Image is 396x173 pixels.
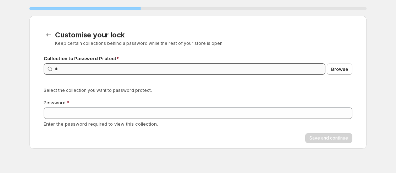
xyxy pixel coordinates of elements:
span: Enter the password required to view this collection. [44,121,158,127]
button: Browse [327,63,352,75]
p: Collection to Password Protect [44,55,352,62]
span: Password [44,100,66,105]
p: Select the collection you want to password protect. [44,88,352,93]
button: CustomisationStep.backToTemplates [44,30,54,40]
span: Customise your lock [55,31,125,39]
span: Browse [331,65,348,73]
p: Keep certain collections behind a password while the rest of your store is open. [55,41,352,46]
